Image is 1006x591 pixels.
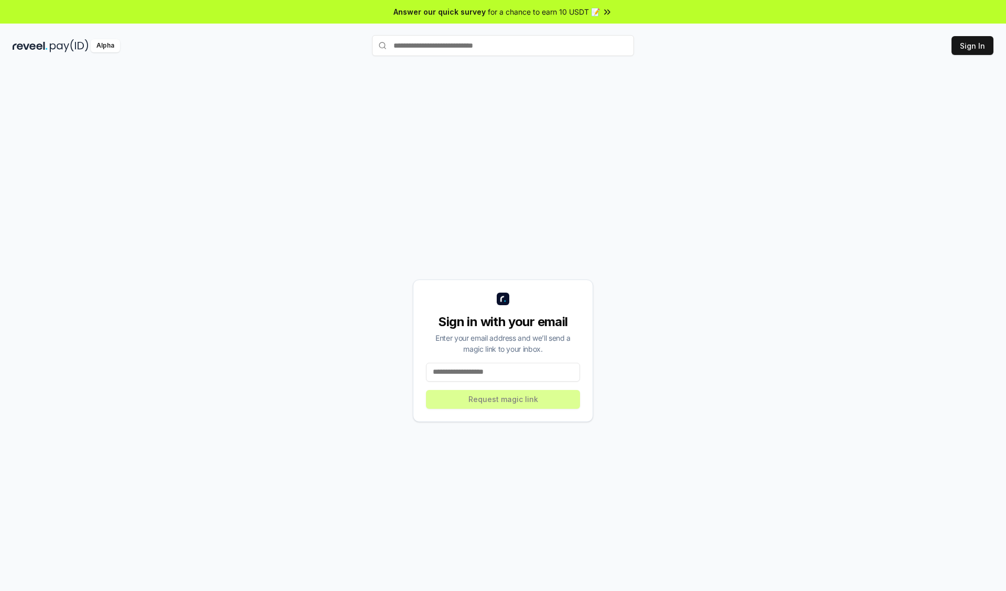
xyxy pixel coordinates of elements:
div: Enter your email address and we’ll send a magic link to your inbox. [426,332,580,354]
span: Answer our quick survey [393,6,486,17]
img: reveel_dark [13,39,48,52]
span: for a chance to earn 10 USDT 📝 [488,6,600,17]
button: Sign In [952,36,993,55]
div: Alpha [91,39,120,52]
img: logo_small [497,293,509,305]
div: Sign in with your email [426,314,580,330]
img: pay_id [50,39,89,52]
